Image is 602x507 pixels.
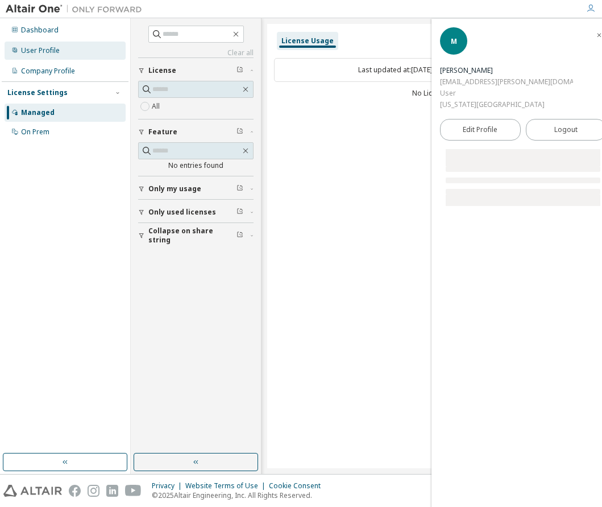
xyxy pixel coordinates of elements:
[21,67,75,76] div: Company Profile
[440,119,521,141] a: Edit Profile
[138,223,254,248] button: Collapse on share string
[236,66,243,75] span: Clear filter
[152,490,327,500] p: © 2025 Altair Engineering, Inc. All Rights Reserved.
[88,485,99,497] img: instagram.svg
[152,100,162,113] label: All
[554,124,578,135] span: Logout
[148,66,176,75] span: License
[269,481,327,490] div: Cookie Consent
[138,58,254,83] button: License
[138,176,254,201] button: Only my usage
[274,89,589,98] div: No Licenses
[440,88,573,99] div: User
[152,481,185,490] div: Privacy
[7,88,68,97] div: License Settings
[148,208,216,217] span: Only used licenses
[138,161,254,170] div: No entries found
[138,119,254,145] button: Feature
[236,184,243,193] span: Clear filter
[125,485,142,497] img: youtube.svg
[21,46,60,55] div: User Profile
[138,48,254,57] a: Clear all
[236,127,243,137] span: Clear filter
[148,184,201,193] span: Only my usage
[106,485,118,497] img: linkedin.svg
[440,99,573,110] div: [US_STATE][GEOGRAPHIC_DATA]
[138,200,254,225] button: Only used licenses
[440,76,573,88] div: [EMAIL_ADDRESS][PERSON_NAME][DOMAIN_NAME]
[148,226,236,245] span: Collapse on share string
[185,481,269,490] div: Website Terms of Use
[21,108,55,117] div: Managed
[463,125,497,134] span: Edit Profile
[451,36,457,46] span: M
[148,127,177,137] span: Feature
[69,485,81,497] img: facebook.svg
[6,3,148,15] img: Altair One
[236,231,243,240] span: Clear filter
[281,36,334,46] div: License Usage
[21,26,59,35] div: Dashboard
[274,58,589,82] div: Last updated at: [DATE] 01:21 PM EDT
[236,208,243,217] span: Clear filter
[440,65,573,76] div: Marie Chudolij
[21,127,49,137] div: On Prem
[3,485,62,497] img: altair_logo.svg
